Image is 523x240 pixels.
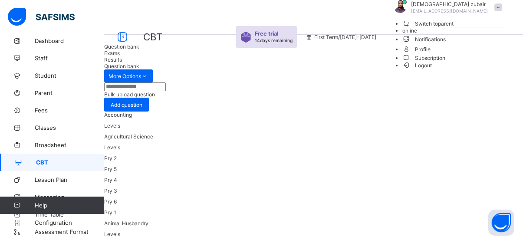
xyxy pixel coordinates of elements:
[402,44,507,54] li: dropdown-list-item-text-4
[411,1,488,7] span: [DEMOGRAPHIC_DATA] zubair
[402,34,507,44] li: dropdown-list-item-text-3
[104,177,117,183] span: Pry 4
[35,219,104,226] span: Configuration
[411,8,488,13] span: [EMAIL_ADDRESS][DOMAIN_NAME]
[111,102,142,108] span: Add question
[35,202,104,209] span: Help
[35,55,104,62] span: Staff
[104,133,153,140] span: Agricultural Science
[104,220,148,227] span: Animal Husbandry
[104,209,116,216] span: Pry 1
[402,20,507,27] li: dropdown-list-item-name-0
[35,228,104,235] span: Assessment Format
[240,32,251,43] img: sticker-purple.71386a28dfed39d6af7621340158ba97.svg
[104,231,120,237] span: Levels
[402,54,507,61] li: dropdown-list-item-null-6
[36,159,104,166] span: CBT
[488,210,514,236] button: Open asap
[402,44,507,54] span: Profile
[104,63,139,69] span: Question bank
[35,141,104,148] span: Broadsheet
[104,187,117,194] span: Pry 3
[306,34,376,40] span: session/term information
[35,89,104,96] span: Parent
[104,56,122,63] span: Results
[402,34,507,44] span: Notifications
[35,37,104,44] span: Dashboard
[104,155,117,161] span: Pry 2
[104,122,120,129] span: Levels
[35,194,104,201] span: Messaging
[402,19,454,28] span: Switch to parent
[109,73,148,79] span: More Options
[402,55,446,61] span: Subscription
[104,50,120,56] span: Exams
[35,72,104,79] span: Student
[104,198,117,205] span: Pry 6
[143,31,162,43] span: CBT
[402,27,417,34] span: online
[35,124,104,131] span: Classes
[104,112,132,118] span: Accounting
[402,61,507,69] li: dropdown-list-item-buttom-7
[104,166,117,172] span: Pry 5
[104,91,155,98] span: Bulk upload question
[8,8,75,26] img: safsims
[255,38,293,43] span: 14 days remaining
[402,61,432,70] span: Logout
[104,43,139,50] span: Question bank
[402,27,507,34] li: dropdown-list-item-null-2
[35,176,104,183] span: Lesson Plan
[104,144,120,151] span: Levels
[35,107,104,114] span: Fees
[255,30,288,37] span: Free trial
